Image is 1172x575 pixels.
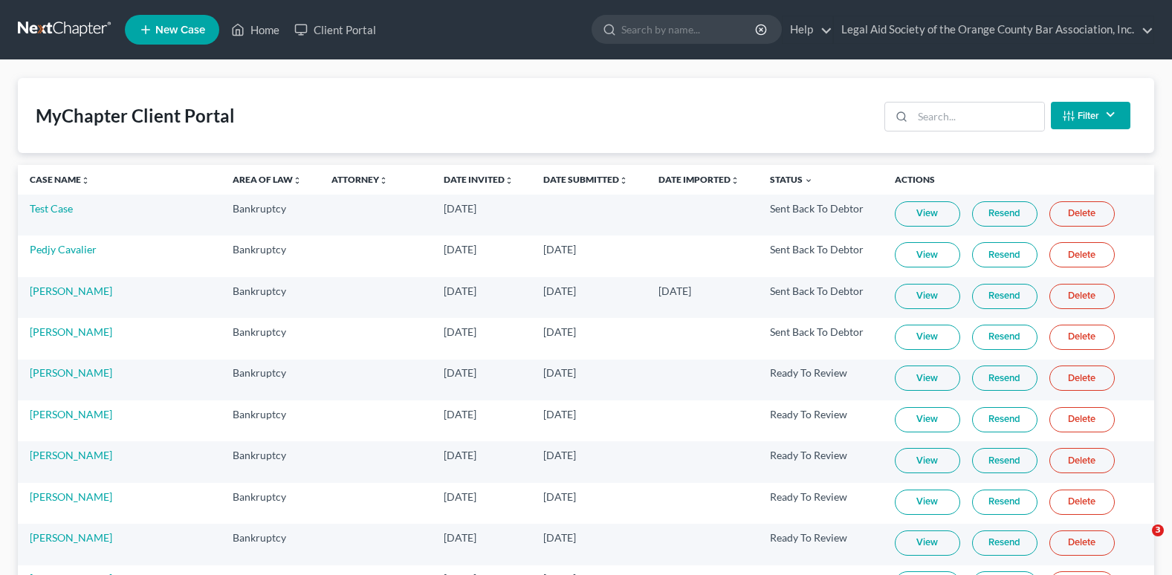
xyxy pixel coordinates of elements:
span: [DATE] [543,449,576,461]
td: Ready To Review [758,360,883,400]
a: Legal Aid Society of the Orange County Bar Association, Inc. [834,16,1153,43]
span: [DATE] [444,531,476,544]
i: unfold_more [81,176,90,185]
td: Bankruptcy [221,318,320,359]
span: [DATE] [444,243,476,256]
span: [DATE] [444,285,476,297]
span: [DATE] [543,325,576,338]
a: Resend [972,366,1037,391]
a: [PERSON_NAME] [30,449,112,461]
a: Resend [972,201,1037,227]
a: Resend [972,448,1037,473]
a: View [895,490,960,515]
a: [PERSON_NAME] [30,325,112,338]
a: Delete [1049,284,1115,309]
a: Delete [1049,490,1115,515]
a: View [895,407,960,432]
a: Resend [972,530,1037,556]
span: [DATE] [543,408,576,420]
i: unfold_more [619,176,628,185]
a: View [895,366,960,391]
span: [DATE] [444,202,476,215]
span: [DATE] [543,531,576,544]
div: MyChapter Client Portal [36,104,235,128]
td: Ready To Review [758,524,883,565]
a: Resend [972,325,1037,350]
a: Help [783,16,832,43]
a: Area of Lawunfold_more [233,174,302,185]
a: View [895,284,960,309]
a: [PERSON_NAME] [30,531,112,544]
td: Bankruptcy [221,441,320,482]
td: Bankruptcy [221,400,320,441]
td: Bankruptcy [221,277,320,318]
i: unfold_more [731,176,739,185]
i: unfold_more [379,176,388,185]
span: [DATE] [444,449,476,461]
a: Date Submittedunfold_more [543,174,628,185]
span: [DATE] [543,366,576,379]
th: Actions [883,165,1154,195]
a: Delete [1049,325,1115,350]
iframe: Intercom live chat [1121,524,1157,560]
a: Resend [972,407,1037,432]
a: View [895,448,960,473]
span: New Case [155,25,205,36]
span: [DATE] [543,243,576,256]
span: [DATE] [658,285,691,297]
a: Attorneyunfold_more [331,174,388,185]
a: Test Case [30,202,73,215]
td: Bankruptcy [221,524,320,565]
a: Delete [1049,407,1115,432]
a: Date Importedunfold_more [658,174,739,185]
a: View [895,201,960,227]
td: Bankruptcy [221,195,320,235]
a: Resend [972,490,1037,515]
a: Delete [1049,530,1115,556]
a: View [895,325,960,350]
button: Filter [1051,102,1130,129]
a: Case Nameunfold_more [30,174,90,185]
a: [PERSON_NAME] [30,408,112,420]
td: Bankruptcy [221,235,320,276]
a: Date Invitedunfold_more [444,174,514,185]
span: [DATE] [444,325,476,338]
i: unfold_more [505,176,514,185]
td: Bankruptcy [221,483,320,524]
a: Home [224,16,287,43]
a: Status expand_more [770,174,813,185]
td: Ready To Review [758,441,883,482]
a: Resend [972,284,1037,309]
span: [DATE] [444,408,476,420]
span: [DATE] [543,490,576,503]
td: Sent Back To Debtor [758,318,883,359]
a: Delete [1049,201,1115,227]
a: [PERSON_NAME] [30,285,112,297]
td: Sent Back To Debtor [758,277,883,318]
a: Client Portal [287,16,383,43]
input: Search by name... [621,16,757,43]
a: View [895,530,960,556]
a: View [895,242,960,267]
a: Delete [1049,448,1115,473]
td: Sent Back To Debtor [758,235,883,276]
a: [PERSON_NAME] [30,490,112,503]
a: Delete [1049,242,1115,267]
td: Ready To Review [758,483,883,524]
span: [DATE] [543,285,576,297]
span: [DATE] [444,490,476,503]
td: Bankruptcy [221,360,320,400]
i: unfold_more [293,176,302,185]
i: expand_more [804,176,813,185]
a: [PERSON_NAME] [30,366,112,379]
input: Search... [913,103,1044,131]
td: Sent Back To Debtor [758,195,883,235]
span: [DATE] [444,366,476,379]
a: Delete [1049,366,1115,391]
a: Resend [972,242,1037,267]
span: 3 [1152,524,1164,536]
a: Pedjy Cavalier [30,243,97,256]
td: Ready To Review [758,400,883,441]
